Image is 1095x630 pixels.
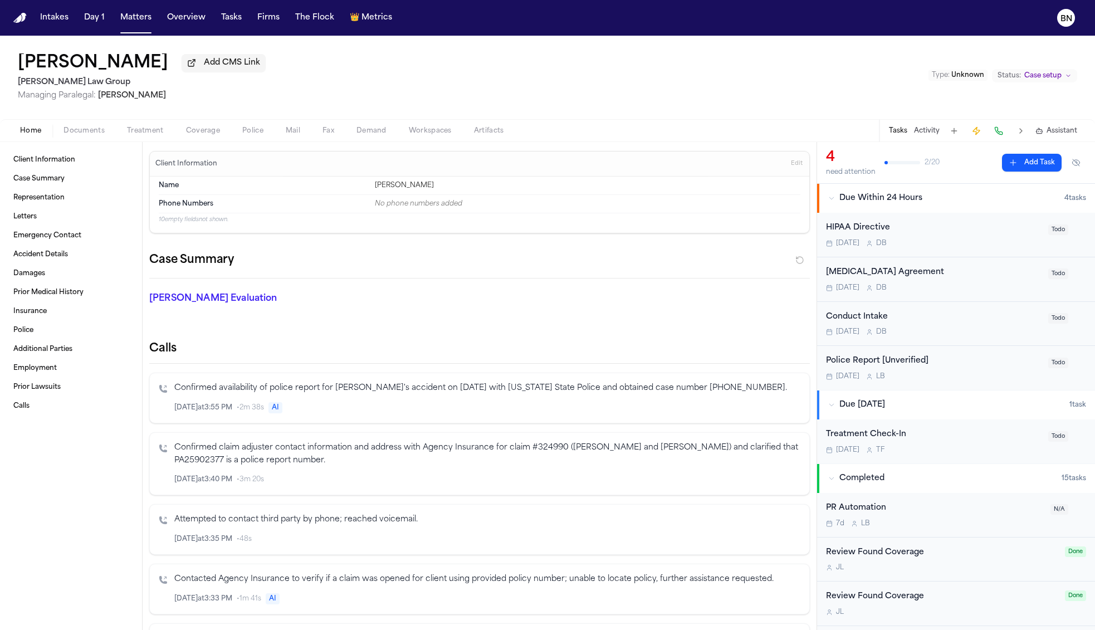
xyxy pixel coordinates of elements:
span: Fax [322,126,334,135]
span: Police [13,326,33,335]
span: Additional Parties [13,345,72,354]
span: Demand [356,126,387,135]
span: Phone Numbers [159,199,213,208]
button: Due Within 24 Hours4tasks [817,184,1095,213]
div: Open task: Retainer Agreement [817,257,1095,302]
a: Prior Medical History [9,284,133,301]
div: [PERSON_NAME] [375,181,800,190]
span: Mail [286,126,300,135]
button: Due [DATE]1task [817,390,1095,419]
a: Representation [9,189,133,207]
div: Treatment Check-In [826,428,1042,441]
span: L B [861,519,870,528]
span: Workspaces [409,126,452,135]
span: Insurance [13,307,47,316]
span: • 2m 38s [237,403,264,412]
span: Todo [1048,313,1068,324]
span: Coverage [186,126,220,135]
span: [PERSON_NAME] [98,91,166,100]
a: Accident Details [9,246,133,263]
a: Emergency Contact [9,227,133,245]
a: Overview [163,8,210,28]
button: Intakes [36,8,73,28]
button: Matters [116,8,156,28]
button: Edit [788,155,806,173]
span: [DATE] [836,284,859,292]
a: Additional Parties [9,340,133,358]
span: Todo [1048,431,1068,442]
span: Done [1065,546,1086,557]
span: T F [876,446,884,455]
span: Treatment [127,126,164,135]
div: PR Automation [826,502,1044,515]
span: D B [876,284,887,292]
a: Client Information [9,151,133,169]
div: Open task: Conduct Intake [817,302,1095,346]
div: Review Found Coverage [826,546,1058,559]
button: Add Task [1002,154,1062,172]
span: Add CMS Link [204,57,260,69]
a: Employment [9,359,133,377]
h2: [PERSON_NAME] Law Group [18,76,266,89]
span: [DATE] [836,372,859,381]
button: Activity [914,126,940,135]
span: 7d [836,519,844,528]
span: Employment [13,364,57,373]
span: J L [836,608,844,617]
span: Artifacts [474,126,504,135]
p: 10 empty fields not shown. [159,216,800,224]
p: [PERSON_NAME] Evaluation [149,292,360,305]
h1: [PERSON_NAME] [18,53,168,74]
span: D B [876,239,887,248]
p: Confirmed availability of police report for [PERSON_NAME]'s accident on [DATE] with [US_STATE] St... [174,382,800,395]
a: Insurance [9,302,133,320]
button: Tasks [217,8,246,28]
a: Letters [9,208,133,226]
p: Contacted Agency Insurance to verify if a claim was opened for client using provided policy numbe... [174,573,800,586]
button: Edit Type: Unknown [928,70,988,81]
button: Make a Call [991,123,1006,139]
button: Add Task [946,123,962,139]
div: Open task: Review Found Coverage [817,538,1095,582]
button: Add CMS Link [182,54,266,72]
a: Day 1 [80,8,109,28]
div: Review Found Coverage [826,590,1058,603]
span: Police [242,126,263,135]
a: Calls [9,397,133,415]
span: Managing Paralegal: [18,91,96,100]
button: Edit matter name [18,53,168,74]
span: [DATE] [836,446,859,455]
a: Firms [253,8,284,28]
span: [DATE] at 3:40 PM [174,475,232,484]
div: need attention [826,168,876,177]
span: 1 task [1069,401,1086,409]
span: Accident Details [13,250,68,259]
span: N/A [1050,504,1068,515]
span: Emergency Contact [13,231,81,240]
span: Due [DATE] [839,399,885,411]
button: Change status from Case setup [992,69,1077,82]
button: The Flock [291,8,339,28]
span: D B [876,328,887,336]
span: Letters [13,212,37,221]
button: crownMetrics [345,8,397,28]
span: [DATE] at 3:33 PM [174,594,232,603]
span: 2 / 20 [925,158,940,167]
span: J L [836,563,844,572]
div: Police Report [Unverified] [826,355,1042,368]
span: Metrics [361,12,392,23]
div: 4 [826,149,876,167]
span: AI [268,402,282,413]
p: Confirmed claim adjuster contact information and address with Agency Insurance for claim #324990 ... [174,442,800,467]
button: Hide completed tasks (⌘⇧H) [1066,154,1086,172]
button: Assistant [1035,126,1077,135]
span: Status: [998,71,1021,80]
span: Edit [791,160,803,168]
h2: Case Summary [149,251,234,269]
span: 4 task s [1064,194,1086,203]
button: Tasks [889,126,907,135]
